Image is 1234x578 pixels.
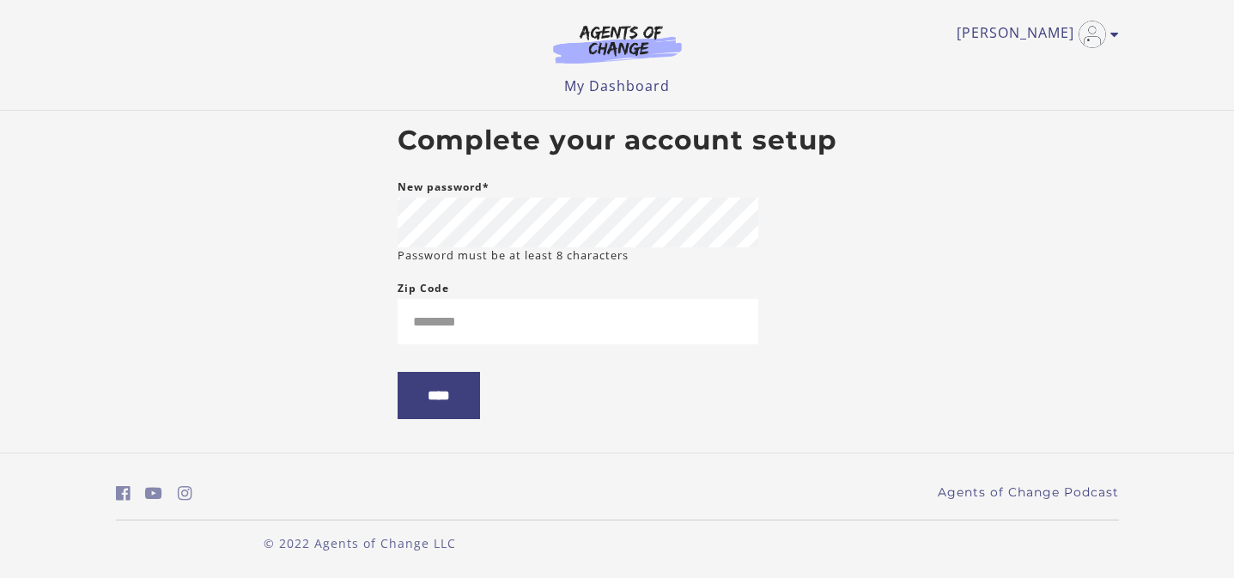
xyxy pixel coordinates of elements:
[938,484,1119,502] a: Agents of Change Podcast
[957,21,1110,48] a: Toggle menu
[398,247,629,264] small: Password must be at least 8 characters
[178,481,192,506] a: https://www.instagram.com/agentsofchangeprep/ (Open in a new window)
[145,485,162,502] i: https://www.youtube.com/c/AgentsofChangeTestPrepbyMeaganMitchell (Open in a new window)
[564,76,670,95] a: My Dashboard
[398,125,837,157] h2: Complete your account setup
[398,278,449,299] label: Zip Code
[116,534,604,552] p: © 2022 Agents of Change LLC
[535,24,700,64] img: Agents of Change Logo
[178,485,192,502] i: https://www.instagram.com/agentsofchangeprep/ (Open in a new window)
[398,177,489,198] label: New password*
[116,481,131,506] a: https://www.facebook.com/groups/aswbtestprep (Open in a new window)
[116,485,131,502] i: https://www.facebook.com/groups/aswbtestprep (Open in a new window)
[145,481,162,506] a: https://www.youtube.com/c/AgentsofChangeTestPrepbyMeaganMitchell (Open in a new window)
